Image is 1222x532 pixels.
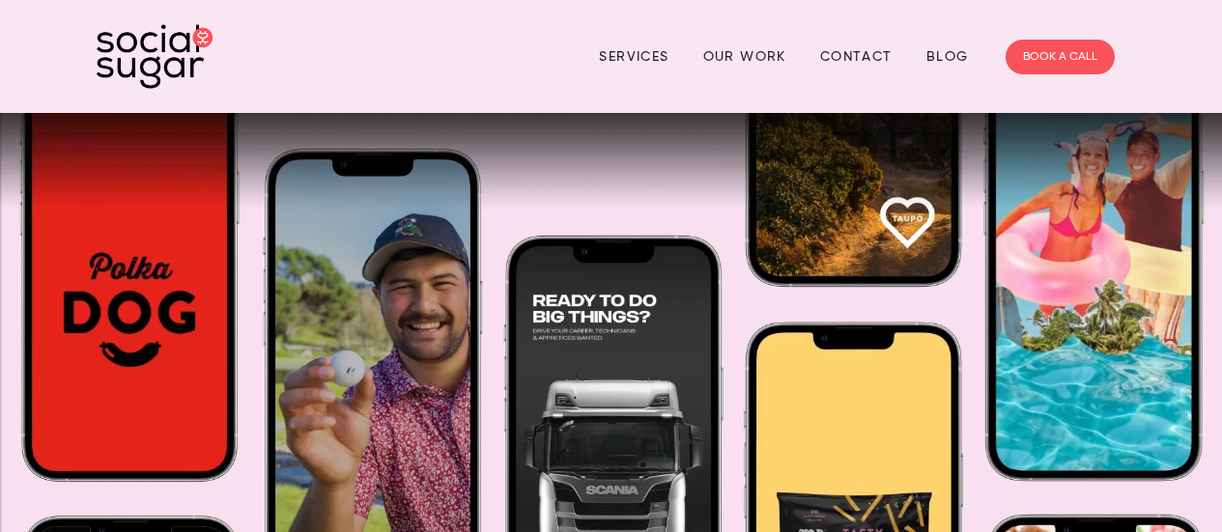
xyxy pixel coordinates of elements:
[1006,40,1115,74] a: BOOK A CALL
[926,42,969,71] a: Blog
[599,42,668,71] a: Services
[820,42,893,71] a: Contact
[703,42,786,71] a: Our Work
[97,24,213,89] img: SocialSugar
